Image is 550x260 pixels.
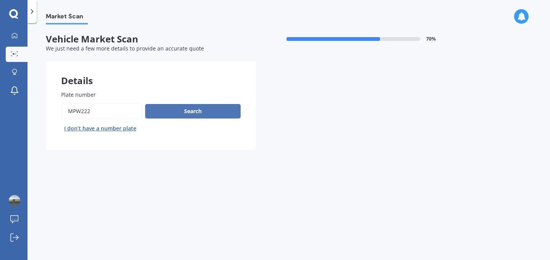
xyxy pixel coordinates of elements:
span: Market Scan [46,13,88,23]
input: Enter plate number [61,103,142,119]
button: I don’t have a number plate [61,122,139,135]
span: Plate number [61,91,96,98]
span: We just need a few more details to provide an accurate quote [46,45,204,52]
span: 70 % [426,36,436,42]
button: Search [145,104,241,119]
img: ACg8ocL2ysHyBX3LMXpF1dWlpc0ds9B9D223qLIpyYsWpcIwE8kvNb4bcg=s96-c [9,195,20,206]
span: Vehicle Market Scan [46,34,256,45]
div: Details [46,62,256,84]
